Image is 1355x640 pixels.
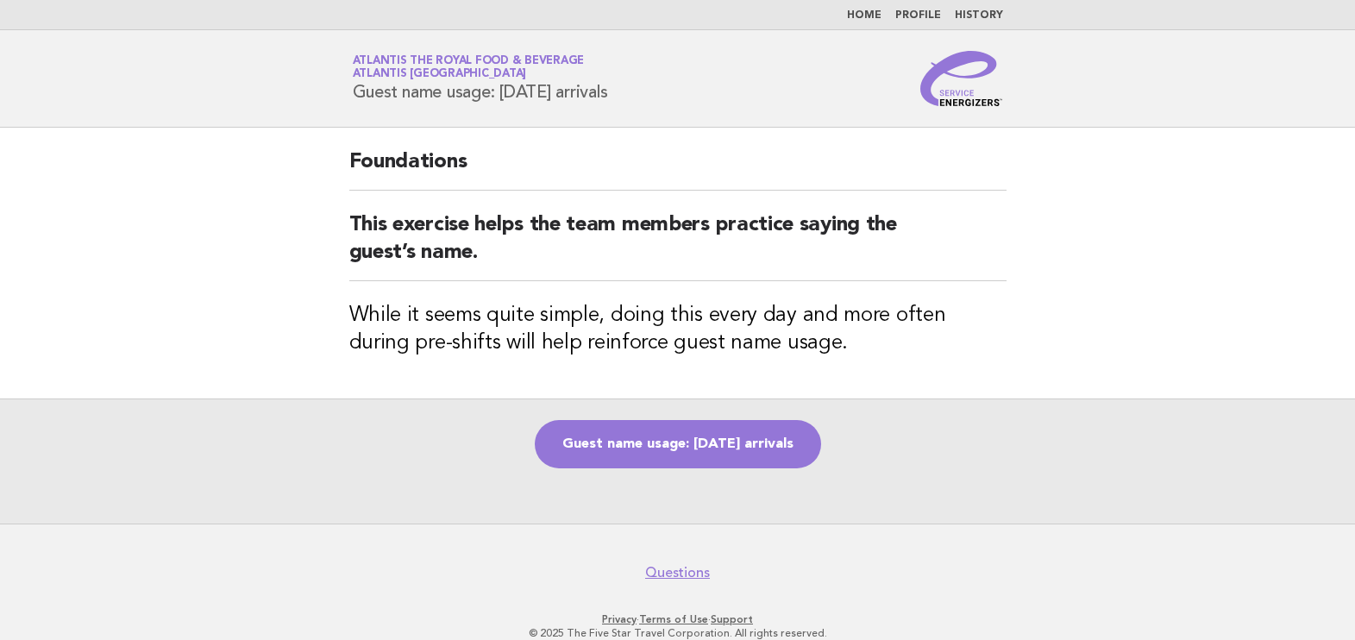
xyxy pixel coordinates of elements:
h3: While it seems quite simple, doing this every day and more often during pre-shifts will help rein... [349,302,1007,357]
a: Atlantis the Royal Food & BeverageAtlantis [GEOGRAPHIC_DATA] [353,55,585,79]
a: Profile [895,10,941,21]
a: Guest name usage: [DATE] arrivals [535,420,821,468]
p: · · [150,612,1206,626]
span: Atlantis [GEOGRAPHIC_DATA] [353,69,527,80]
a: Support [711,613,753,625]
a: Terms of Use [639,613,708,625]
p: © 2025 The Five Star Travel Corporation. All rights reserved. [150,626,1206,640]
img: Service Energizers [920,51,1003,106]
h2: This exercise helps the team members practice saying the guest’s name. [349,211,1007,281]
h1: Guest name usage: [DATE] arrivals [353,56,608,101]
a: Privacy [602,613,637,625]
a: History [955,10,1003,21]
h2: Foundations [349,148,1007,191]
a: Home [847,10,881,21]
a: Questions [645,564,710,581]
